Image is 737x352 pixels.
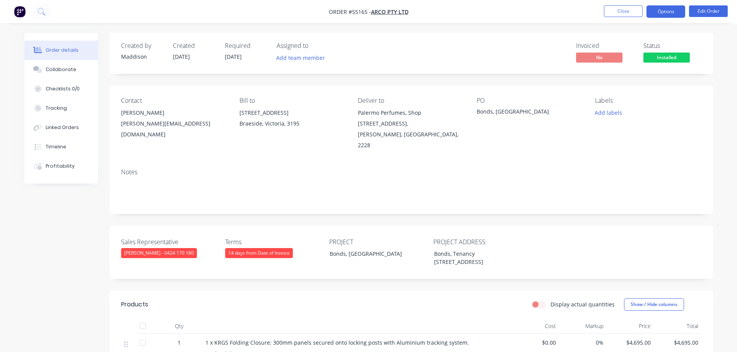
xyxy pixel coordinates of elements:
button: Tracking [24,99,98,118]
label: Sales Representative [121,237,218,247]
span: Installed [643,53,690,62]
div: Tracking [46,105,67,112]
div: Created [173,42,215,49]
button: Close [604,5,643,17]
div: Bill to [239,97,345,104]
div: Profitability [46,163,75,170]
label: Display actual quantities [551,300,615,308]
div: Markup [559,318,607,334]
div: [STREET_ADDRESS]Braeside, Victoria, 3195 [239,107,345,132]
label: Terms [225,237,322,247]
span: $4,695.00 [610,338,651,347]
button: Timeline [24,137,98,156]
div: Timeline [46,143,66,150]
button: Add team member [277,53,329,63]
span: [DATE] [173,53,190,60]
span: 1 [178,338,181,347]
div: Bonds, [GEOGRAPHIC_DATA] [477,107,573,118]
div: Qty [156,318,202,334]
div: Checklists 0/0 [46,85,80,92]
div: Created by [121,42,164,49]
button: Installed [643,53,690,64]
span: $0.00 [515,338,556,347]
label: PROJECT [329,237,426,247]
span: 1 x KRGS Folding Closure: 300mm panels secured onto locking posts with Aluminium tracking system. [205,339,469,346]
div: [PERSON_NAME][EMAIL_ADDRESS][DOMAIN_NAME] [121,118,227,140]
div: Status [643,42,701,49]
div: Required [225,42,267,49]
button: Show / Hide columns [624,298,684,311]
div: Assigned to [277,42,354,49]
div: Contact [121,97,227,104]
div: Palermo Perfumes, Shop [STREET_ADDRESS], [358,107,464,129]
div: Linked Orders [46,124,79,131]
button: Add labels [591,107,626,118]
div: [PERSON_NAME] - 0424 170 180 [121,248,197,258]
div: Order details [46,47,79,54]
div: 14 days from Date of Invoice [225,248,293,258]
span: $4,695.00 [657,338,698,347]
div: Cost [512,318,559,334]
button: Options [646,5,685,18]
img: Factory [14,6,26,17]
div: Bonds, [GEOGRAPHIC_DATA] [323,248,420,259]
span: Order #55165 - [329,8,371,15]
div: [STREET_ADDRESS] [239,107,345,118]
button: Checklists 0/0 [24,79,98,99]
div: Products [121,300,148,309]
div: Deliver to [358,97,464,104]
span: [DATE] [225,53,242,60]
div: Maddison [121,53,164,61]
span: No [576,53,622,62]
div: [PERSON_NAME], [GEOGRAPHIC_DATA], 2228 [358,129,464,151]
div: [PERSON_NAME][PERSON_NAME][EMAIL_ADDRESS][DOMAIN_NAME] [121,107,227,140]
div: Labels [595,97,701,104]
div: Total [654,318,701,334]
button: Add team member [272,53,329,63]
div: Notes [121,168,701,176]
div: Price [607,318,654,334]
button: Linked Orders [24,118,98,137]
div: Braeside, Victoria, 3195 [239,118,345,129]
button: Profitability [24,156,98,176]
div: [PERSON_NAME] [121,107,227,118]
div: Collaborate [46,66,76,73]
button: Order details [24,41,98,60]
span: 0% [562,338,604,347]
div: Invoiced [576,42,634,49]
label: PROJECT ADDRESS [433,237,530,247]
div: PO [477,97,583,104]
button: Edit Order [689,5,728,17]
button: Collaborate [24,60,98,79]
a: Arco Pty Ltd [371,8,409,15]
div: Bonds, Tenancy [STREET_ADDRESS] [428,248,525,267]
div: Palermo Perfumes, Shop [STREET_ADDRESS],[PERSON_NAME], [GEOGRAPHIC_DATA], 2228 [358,107,464,151]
